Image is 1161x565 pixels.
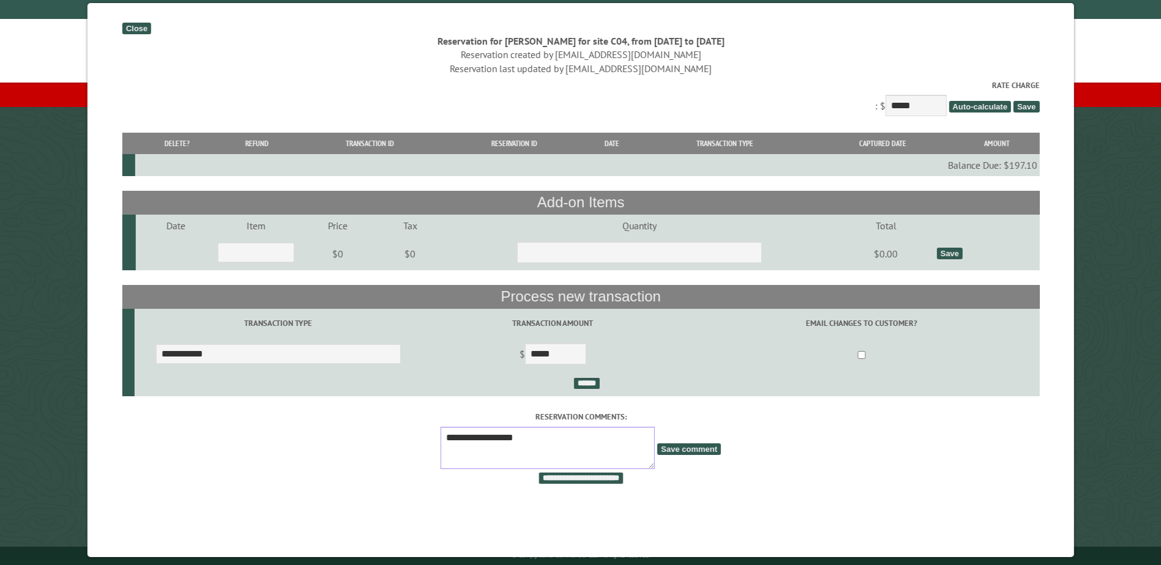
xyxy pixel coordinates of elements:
[122,48,1039,61] div: Reservation created by [EMAIL_ADDRESS][DOMAIN_NAME]
[954,133,1039,154] th: Amount
[122,79,1039,91] label: Rate Charge
[136,317,420,329] label: Transaction Type
[584,133,638,154] th: Date
[122,79,1039,119] div: : $
[122,34,1039,48] div: Reservation for [PERSON_NAME] for site C04, from [DATE] to [DATE]
[122,62,1039,75] div: Reservation last updated by [EMAIL_ADDRESS][DOMAIN_NAME]
[657,443,721,455] span: Save comment
[810,133,955,154] th: Captured Date
[136,215,216,237] td: Date
[422,338,683,372] td: $
[1013,101,1039,113] span: Save
[378,215,441,237] td: Tax
[122,285,1039,308] th: Process new transaction
[444,133,584,154] th: Reservation ID
[135,154,1039,176] td: Balance Due: $197.10
[638,133,810,154] th: Transaction Type
[441,215,837,237] td: Quantity
[936,248,962,259] div: Save
[378,237,441,271] td: $0
[296,215,379,237] td: Price
[837,215,935,237] td: Total
[218,133,296,154] th: Refund
[122,23,151,34] div: Close
[424,317,681,329] label: Transaction Amount
[135,133,218,154] th: Delete?
[296,237,379,271] td: $0
[122,411,1039,423] label: Reservation comments:
[122,191,1039,214] th: Add-on Items
[949,101,1011,113] span: Auto-calculate
[216,215,296,237] td: Item
[685,317,1037,329] label: Email changes to customer?
[512,552,650,559] small: © Campground Commander LLC. All rights reserved.
[837,237,935,271] td: $0.00
[296,133,443,154] th: Transaction ID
